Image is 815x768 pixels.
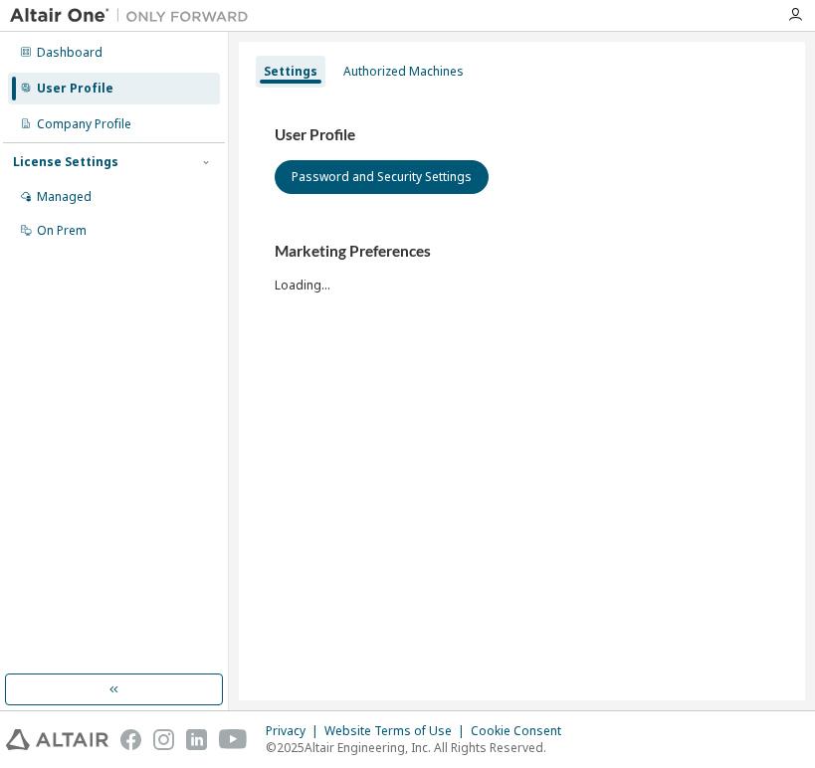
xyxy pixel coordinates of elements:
div: Cookie Consent [471,723,573,739]
div: Company Profile [37,116,131,132]
div: Managed [37,189,92,205]
div: License Settings [13,154,118,170]
div: On Prem [37,223,87,239]
img: facebook.svg [120,729,141,750]
div: Settings [264,64,317,80]
div: Privacy [266,723,324,739]
div: Dashboard [37,45,102,61]
div: Authorized Machines [343,64,464,80]
div: User Profile [37,81,113,96]
p: © 2025 Altair Engineering, Inc. All Rights Reserved. [266,739,573,756]
h3: User Profile [275,125,769,145]
img: linkedin.svg [186,729,207,750]
div: Loading... [275,242,769,292]
h3: Marketing Preferences [275,242,769,262]
div: Website Terms of Use [324,723,471,739]
button: Password and Security Settings [275,160,489,194]
img: Altair One [10,6,259,26]
img: instagram.svg [153,729,174,750]
img: altair_logo.svg [6,729,108,750]
img: youtube.svg [219,729,248,750]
